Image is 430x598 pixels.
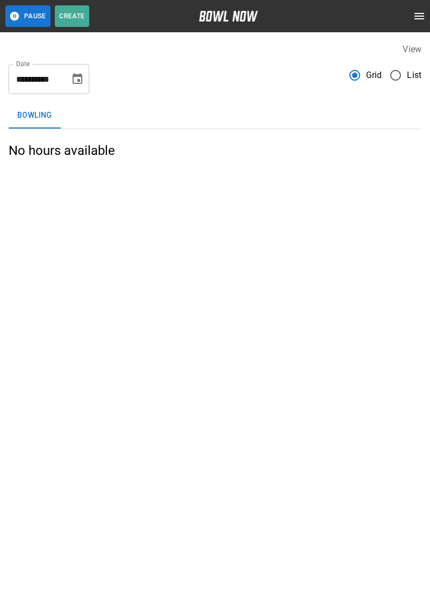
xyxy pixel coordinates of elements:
[407,69,421,82] span: List
[55,5,89,27] button: Create
[9,103,421,129] div: inventory tabs
[9,142,115,159] h5: No hours available
[5,5,51,27] button: Pause
[9,103,61,129] button: Bowling
[366,69,382,82] span: Grid
[408,5,430,27] button: open drawer
[67,68,88,90] button: Choose date, selected date is Sep 14, 2025
[199,11,258,22] img: logo
[403,44,421,54] label: View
